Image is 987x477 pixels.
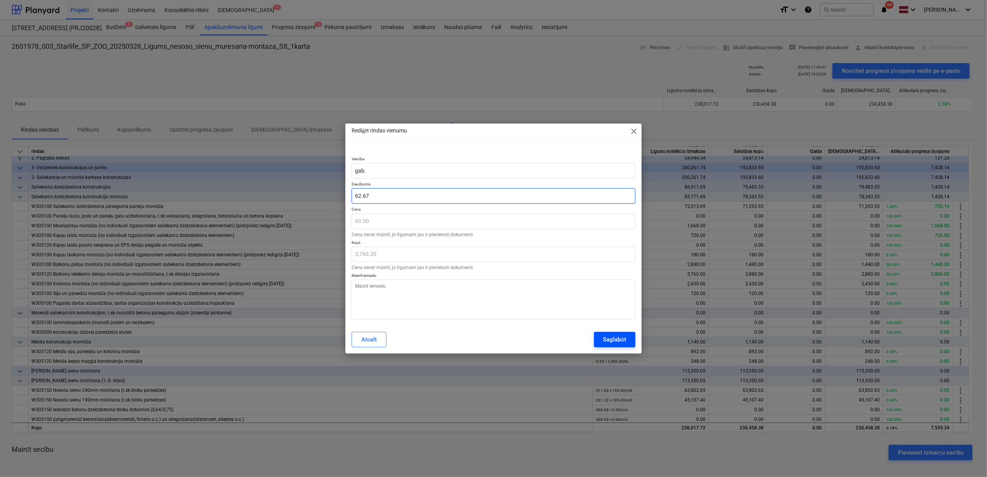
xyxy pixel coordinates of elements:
p: Cenu nevar mainīt, jo līgumam jau ir pievienoti dokumenti [352,232,635,237]
div: Atcelt [361,335,377,345]
button: Saglabāt [594,332,635,347]
p: Mainīt iemeslu [352,273,635,280]
span: close [629,127,639,136]
button: Atcelt [352,332,386,347]
input: Daudzums [352,188,635,204]
input: Kopā [352,247,635,262]
p: Cena [352,207,635,213]
input: Cena [352,214,635,229]
p: Rediģēt rindas vienumu [352,127,407,135]
p: Cenu nevar mainīt, jo līgumam jau ir pievienoti dokumenti [352,265,635,270]
div: Saglabāt [603,335,626,345]
input: Vienība [352,163,635,178]
p: Daudzums [352,182,635,188]
p: Vienība [352,156,635,163]
p: Kopā [352,240,635,247]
